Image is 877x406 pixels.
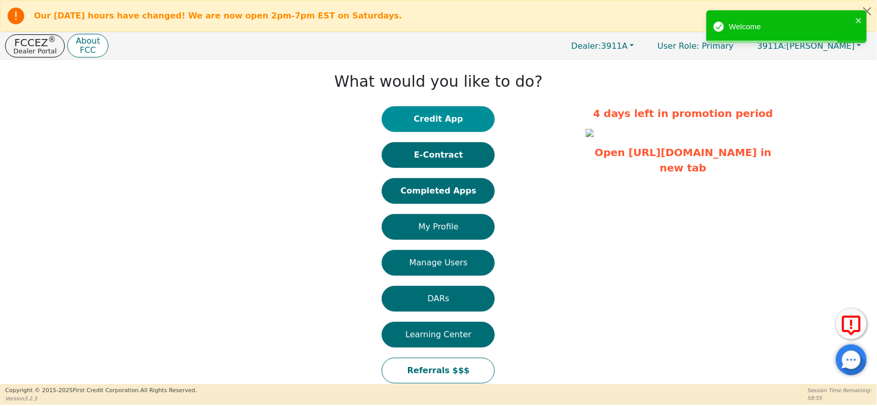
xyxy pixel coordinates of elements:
p: Session Time Remaining: [808,386,872,394]
p: 58:55 [808,394,872,402]
button: Completed Apps [382,178,495,204]
button: DARs [382,286,495,312]
p: 4 days left in promotion period [586,106,781,121]
button: Report Error to FCC [836,308,867,339]
p: Version 3.2.3 [5,395,197,402]
a: User Role: Primary [647,36,744,56]
p: Copyright © 2015- 2025 First Credit Corporation. [5,386,197,395]
button: close [855,14,863,26]
p: FCC [76,46,100,54]
span: Dealer: [571,41,601,51]
button: AboutFCC [67,34,108,58]
span: 3911A: [757,41,787,51]
button: Close alert [858,1,876,22]
span: 3911A [571,41,628,51]
p: Dealer Portal [13,48,57,54]
img: 6f221736-cea5-403d-9062-0a771b672afe [586,129,594,137]
button: My Profile [382,214,495,240]
b: Our [DATE] hours have changed! We are now open 2pm-7pm EST on Saturdays. [34,11,402,21]
h1: What would you like to do? [334,72,543,91]
button: FCCEZ®Dealer Portal [5,34,65,57]
button: Credit App [382,106,495,132]
p: FCCEZ [13,37,57,48]
span: All Rights Reserved. [140,387,197,394]
div: Welcome [729,21,852,33]
button: Dealer:3911A [561,38,645,54]
span: User Role : [658,41,699,51]
button: E-Contract [382,142,495,168]
p: Primary [647,36,744,56]
button: Referrals $$$ [382,358,495,383]
sup: ® [48,35,56,44]
button: Manage Users [382,250,495,276]
a: Open [URL][DOMAIN_NAME] in new tab [595,146,772,174]
p: About [76,37,100,45]
span: [PERSON_NAME] [757,41,855,51]
button: Learning Center [382,322,495,347]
